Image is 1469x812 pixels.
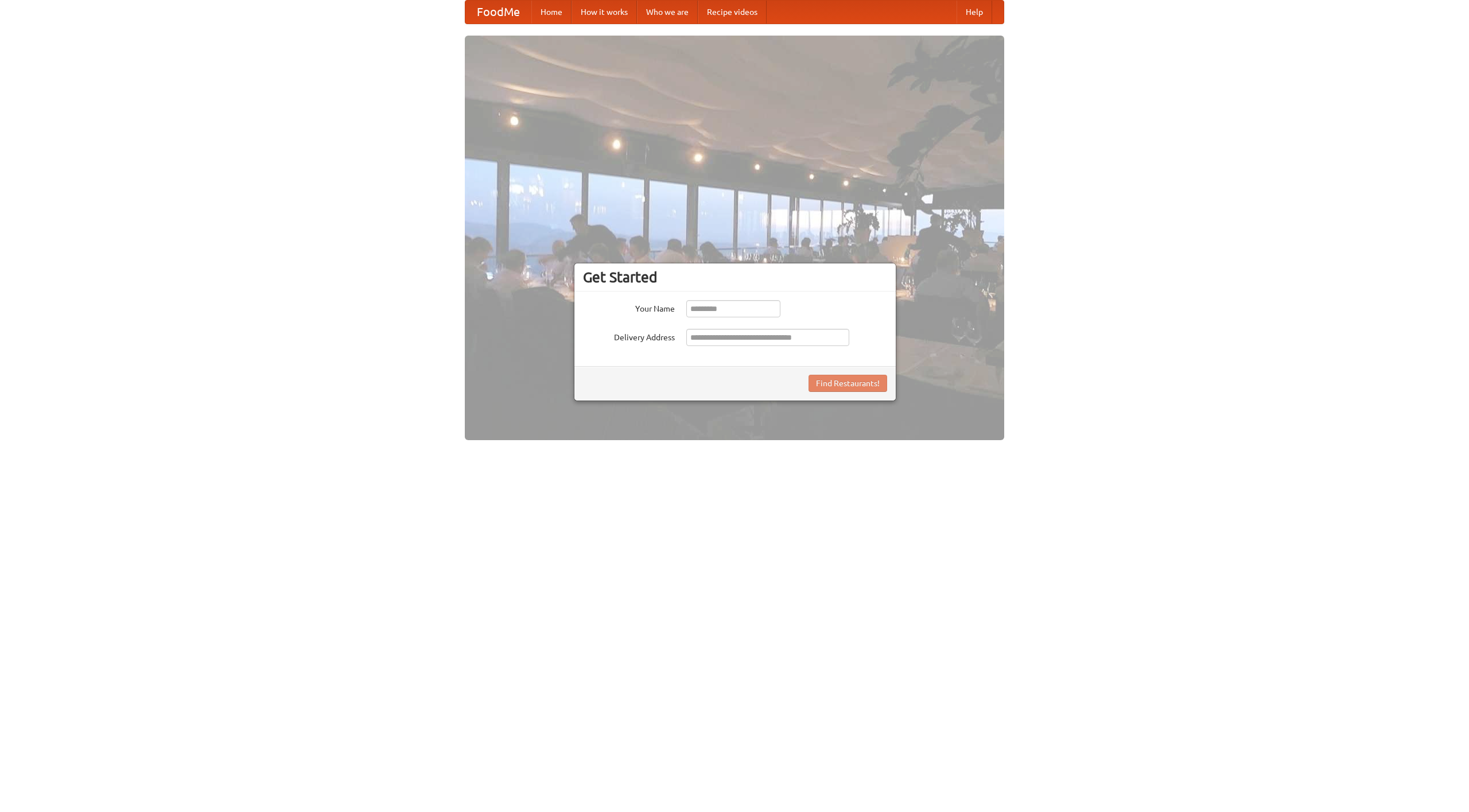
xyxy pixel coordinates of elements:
a: FoodMe [465,1,531,24]
a: Who we are [637,1,698,24]
a: Help [957,1,992,24]
h3: Get Started [583,269,887,286]
a: How it works [572,1,637,24]
label: Delivery Address [583,329,675,343]
a: Home [531,1,572,24]
button: Find Restaurants! [809,375,887,392]
a: Recipe videos [698,1,767,24]
label: Your Name [583,300,675,314]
